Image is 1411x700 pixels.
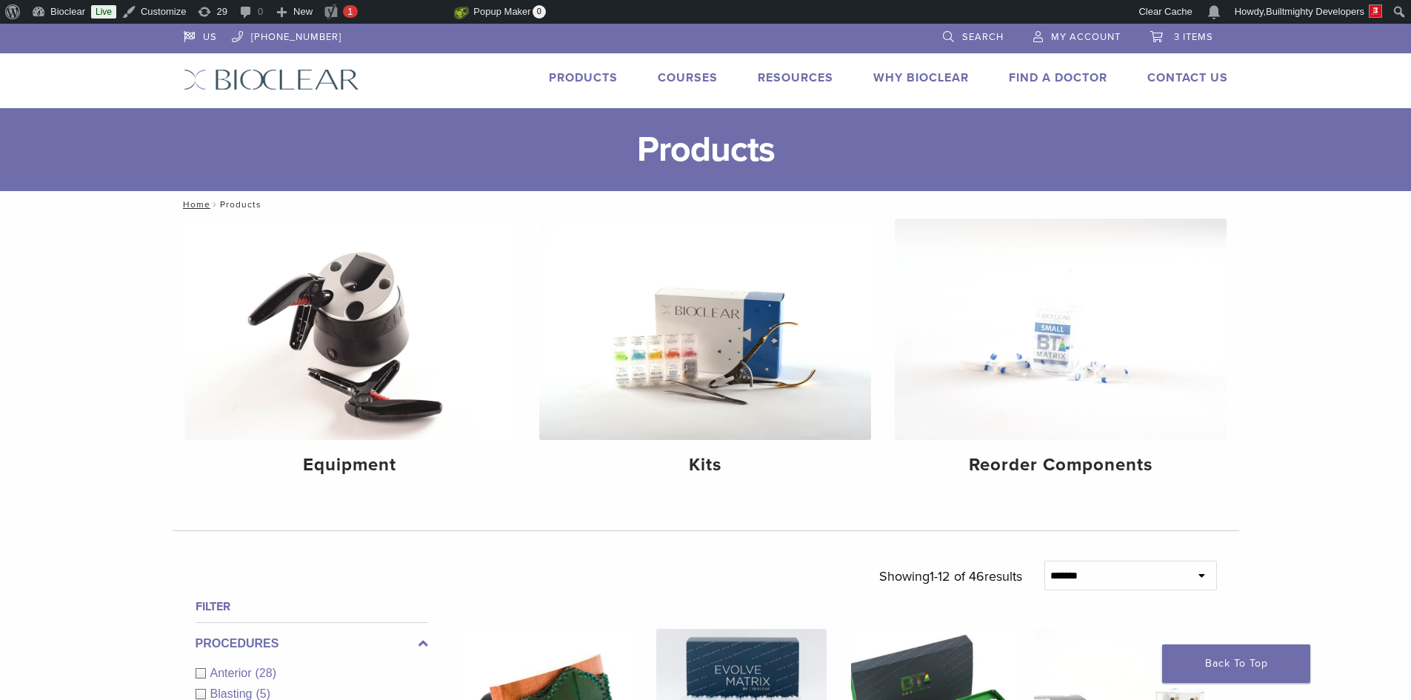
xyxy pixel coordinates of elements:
h4: Filter [196,598,428,616]
a: Resources [758,70,833,85]
a: Reorder Components [895,219,1227,488]
h4: Kits [551,452,859,479]
a: Why Bioclear [873,70,969,85]
a: Products [549,70,618,85]
a: Kits [539,219,871,488]
p: Showing results [879,561,1022,592]
img: Bioclear [184,69,359,90]
a: Courses [658,70,718,85]
span: 1-12 of 46 [930,568,984,584]
img: Kits [539,219,871,440]
a: Equipment [184,219,516,488]
img: Reorder Components [895,219,1227,440]
img: Views over 48 hours. Click for more Jetpack Stats. [371,4,454,21]
a: Contact Us [1147,70,1228,85]
a: Back To Top [1162,644,1310,683]
span: / [210,201,220,208]
span: 0 [533,5,546,19]
span: 3 items [1174,31,1213,43]
span: Anterior [210,667,256,679]
a: Live [91,5,116,19]
span: Builtmighty Developers [1266,6,1364,17]
h4: Equipment [196,452,504,479]
img: Equipment [184,219,516,440]
span: (28) [256,667,276,679]
a: Find A Doctor [1009,70,1107,85]
a: My Account [1033,24,1121,46]
span: 1 [347,6,353,17]
nav: Products [173,191,1239,218]
span: My Account [1051,31,1121,43]
a: [PHONE_NUMBER] [232,24,341,46]
a: Home [179,199,210,210]
span: Search [962,31,1004,43]
label: Procedures [196,635,428,653]
a: Search [943,24,1004,46]
span: Blasting [210,687,256,700]
span: (5) [256,687,270,700]
h4: Reorder Components [907,452,1215,479]
a: US [184,24,217,46]
a: 3 items [1150,24,1213,46]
